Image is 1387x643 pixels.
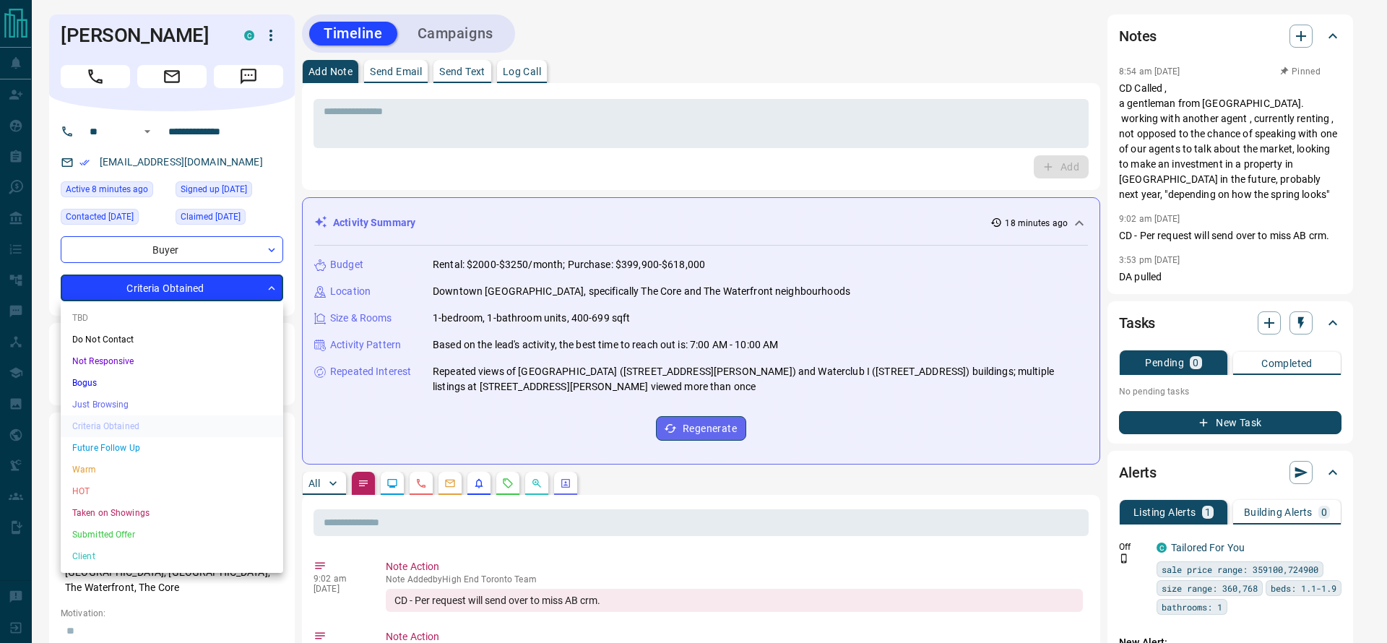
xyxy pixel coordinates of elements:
li: Not Responsive [61,350,283,372]
li: Warm [61,459,283,480]
li: Bogus [61,372,283,394]
li: Do Not Contact [61,329,283,350]
li: Just Browsing [61,394,283,415]
li: Submitted Offer [61,524,283,545]
li: Taken on Showings [61,502,283,524]
li: HOT [61,480,283,502]
li: TBD [61,307,283,329]
li: Client [61,545,283,567]
li: Future Follow Up [61,437,283,459]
